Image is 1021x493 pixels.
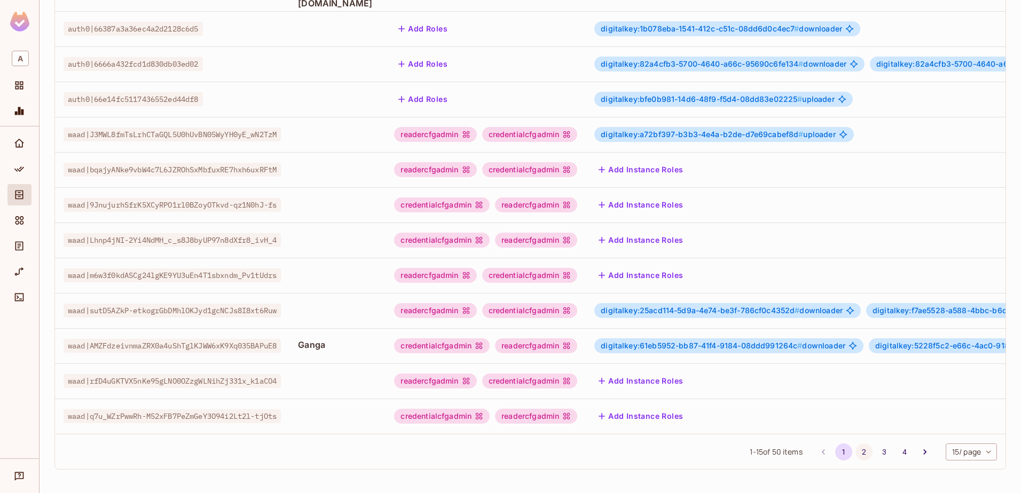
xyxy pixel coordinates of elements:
span: uploader [601,95,834,104]
div: credentialcfgadmin [482,268,578,283]
button: Add Roles [394,20,452,37]
span: waad|q7u_WZrPwwRh-M52xFB7PeZmGeY3O94i2Lt2l-tjOts [64,409,281,423]
span: waad|Lhnp4jNI-2Yi4NdMH_c_s8J8byUP97n8dXfr8_ivH_4 [64,233,281,247]
span: # [798,130,803,139]
div: credentialcfgadmin [394,197,490,212]
div: Elements [7,210,32,231]
button: Add Instance Roles [594,196,687,213]
span: # [795,306,799,315]
span: waad|bqajyANke9vbW4c7L6JZROhSxMbfuxRE7hxh6uxRFtM [64,163,281,177]
div: readercfgadmin [394,373,476,388]
span: waad|m6w3f0kdASCg24lgKE9YU3uEn4T1sbxndm_Pv1tUdrs [64,268,281,282]
div: readercfgadmin [394,127,476,142]
div: Connect [7,287,32,308]
div: Workspace: Allegion [7,46,32,70]
span: 1 - 15 of 50 items [750,446,802,458]
div: Monitoring [7,100,32,122]
button: Add Roles [394,55,452,73]
div: readercfgadmin [394,162,476,177]
button: Add Instance Roles [594,372,687,389]
span: downloader [601,306,843,315]
span: waad|sutD5AZkP-etkogrGbDMhlOKJyd1gcNCJs8I8xt6Ruw [64,304,281,317]
button: page 1 [835,443,852,460]
span: A [12,51,29,66]
button: Go to next page [916,443,933,460]
div: readercfgadmin [394,303,476,318]
div: credentialcfgadmin [482,303,578,318]
span: digitalkey:1b078eba-1541-412c-c51c-08dd6d0c4ec7 [601,24,799,33]
span: auth0|66e14fc5117436552ed44df8 [64,92,203,106]
span: # [797,94,802,104]
div: credentialcfgadmin [482,162,578,177]
span: digitalkey:82a4cfb3-5700-4640-a66c-95690c6fe134 [601,59,803,68]
span: waad|rfD4uGKTVX5nKe95gLNO0OZzgWLNihZj331x_k1aCO4 [64,374,281,388]
span: downloader [601,341,845,350]
div: readercfgadmin [394,268,476,283]
button: Go to page 2 [855,443,873,460]
div: credentialcfgadmin [394,409,490,424]
div: Projects [7,75,32,96]
div: Home [7,133,32,154]
img: SReyMgAAAABJRU5ErkJggg== [10,12,29,31]
div: Policy [7,158,32,180]
span: waad|J3MWL8fmTsLrhCTaGQL5U0hUvBN05WyYH0yE_wN2TzM [64,128,281,141]
div: Audit Log [7,235,32,257]
div: readercfgadmin [495,409,577,424]
span: waad|AMZFdzeivnmaZRX0a4uShTglKJWW6xK9Xq035BAPuE8 [64,339,281,353]
span: digitalkey:25acd114-5d9a-4e74-be3f-786cf0c4352d [601,306,799,315]
span: auth0|6666a432fcd1d830db03ed02 [64,57,203,71]
div: 15 / page [946,443,997,460]
span: # [798,59,803,68]
span: digitalkey:bfe0b981-14d6-48f9-f5d4-08dd83e02225 [601,94,802,104]
span: uploader [601,130,835,139]
button: Add Instance Roles [594,408,687,425]
div: credentialcfgadmin [482,373,578,388]
div: readercfgadmin [495,233,577,248]
span: # [797,341,802,350]
span: Ganga [298,339,377,351]
span: downloader [601,25,842,33]
button: Add Instance Roles [594,267,687,284]
button: Add Instance Roles [594,232,687,249]
div: Directory [7,184,32,205]
div: readercfgadmin [495,197,577,212]
span: digitalkey:a72bf397-b3b3-4e4a-b2de-d7e69cabef8d [601,130,803,139]
span: downloader [601,60,846,68]
div: readercfgadmin [495,338,577,353]
div: credentialcfgadmin [394,338,490,353]
div: credentialcfgadmin [482,127,578,142]
span: waad|9JnujurhSfrK5XCyRPO1rl0BZoyOTkvd-qz1N0hJ-fs [64,198,281,212]
span: digitalkey:61eb5952-bb87-41f4-9184-08ddd991264c [601,341,802,350]
div: credentialcfgadmin [394,233,490,248]
span: auth0|66387a3a36ec4a2d2128c6d5 [64,22,203,36]
button: Add Roles [394,91,452,108]
span: # [794,24,799,33]
button: Go to page 3 [876,443,893,460]
button: Add Instance Roles [594,161,687,178]
div: URL Mapping [7,261,32,282]
nav: pagination navigation [813,443,935,460]
div: Help & Updates [7,465,32,487]
button: Go to page 4 [896,443,913,460]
